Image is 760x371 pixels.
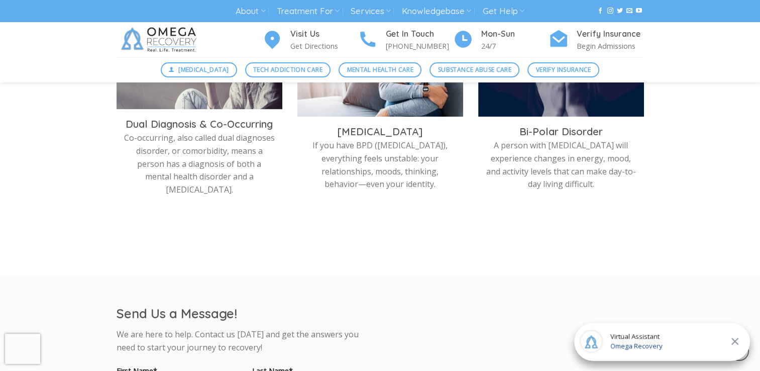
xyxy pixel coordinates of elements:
[626,8,632,15] a: Send us an email
[481,40,549,52] p: 24/7
[117,22,204,57] img: Omega Recovery
[536,65,591,74] span: Verify Insurance
[339,62,421,77] a: Mental Health Care
[305,139,456,191] p: If you have BPD ([MEDICAL_DATA]), everything feels unstable: your relationships, moods, thinking,...
[527,62,599,77] a: Verify Insurance
[549,28,644,52] a: Verify Insurance Begin Admissions
[577,28,644,41] h4: Verify Insurance
[386,28,453,41] h4: Get In Touch
[178,65,229,74] span: [MEDICAL_DATA]
[117,305,373,322] h2: Send Us a Message!
[245,62,331,77] a: Tech Addiction Care
[636,8,642,15] a: Follow on YouTube
[305,125,456,138] h3: [MEDICAL_DATA]
[402,2,471,21] a: Knowledgebase
[486,125,636,138] h3: Bi-Polar Disorder
[124,118,275,131] h3: Dual Diagnosis & Co-Occurring
[438,65,511,74] span: Substance Abuse Care
[483,2,524,21] a: Get Help
[347,65,413,74] span: Mental Health Care
[351,2,390,21] a: Services
[290,40,358,52] p: Get Directions
[236,2,265,21] a: About
[481,28,549,41] h4: Mon-Sun
[429,62,519,77] a: Substance Abuse Care
[253,65,322,74] span: Tech Addiction Care
[124,132,275,196] p: Co-occurring, also called dual diagnoses disorder, or comorbidity, means a person has a diagnosis...
[577,40,644,52] p: Begin Admissions
[161,62,237,77] a: [MEDICAL_DATA]
[290,28,358,41] h4: Visit Us
[386,40,453,52] p: [PHONE_NUMBER]
[358,28,453,52] a: Get In Touch [PHONE_NUMBER]
[617,8,623,15] a: Follow on Twitter
[262,28,358,52] a: Visit Us Get Directions
[597,8,603,15] a: Follow on Facebook
[486,139,636,191] p: A person with [MEDICAL_DATA] will experience changes in energy, mood, and activity levels that ca...
[117,328,373,354] p: We are here to help. Contact us [DATE] and get the answers you need to start your journey to reco...
[607,8,613,15] a: Follow on Instagram
[277,2,340,21] a: Treatment For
